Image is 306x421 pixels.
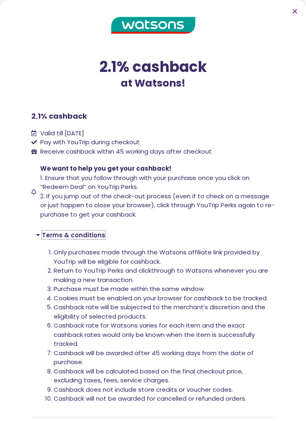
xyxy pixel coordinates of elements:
li: Only purchases made through the Watsons affiliate link provided by YouTrip will be eligible for c... [54,248,271,266]
a: Close [292,8,298,14]
li: Cashback does not include store credits or voucher codes. [54,385,271,395]
span: 1. Ensure that you follow through with your purchase once you click on “Redeem Deal” on YouTrip P... [40,174,250,191]
li: Cashback rate for Watsons varies for each item and the exact cashback rates would only be known w... [54,321,271,349]
span: 2. If you jump out of the check-out process (even if to check on a message or just happen to clos... [40,192,275,219]
li: Return to YouTrip Perks and clickthrough to Watsons whenever you are making a new transaction. [54,266,271,284]
span: Receive cashback within 45 working days after checkout [38,147,212,156]
div: Terms & conditions [31,243,275,418]
span: Pay with YouTrip during checkout [38,138,140,147]
span: Valid till [DATE] [40,129,84,137]
li: Cookies must be enabled on your browser for cashback to be tracked. [54,294,271,303]
li: Cashback will be awarded after 45 working days from the date of purchase. [54,349,271,367]
div: Terms & conditions [31,227,275,243]
div: at Watsons! [31,59,275,91]
div: 2.1% cashback [31,59,275,76]
p: 2.1% cashback [31,111,275,122]
li: Cashback will not be awarded for cancelled or refunded orders. [54,394,271,404]
span: We want to help you get your cashback! [40,164,171,173]
li: Purchase must be made within the same window. [54,284,271,294]
li: Cashback will be calculated based on the final checkout price, excluding taxes, fees, service cha... [54,367,271,385]
a: Terms & conditions [42,231,105,239]
li: Cashback rate will be subjected to the merchant’s discretion and the eligibility of selected prod... [54,303,271,321]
